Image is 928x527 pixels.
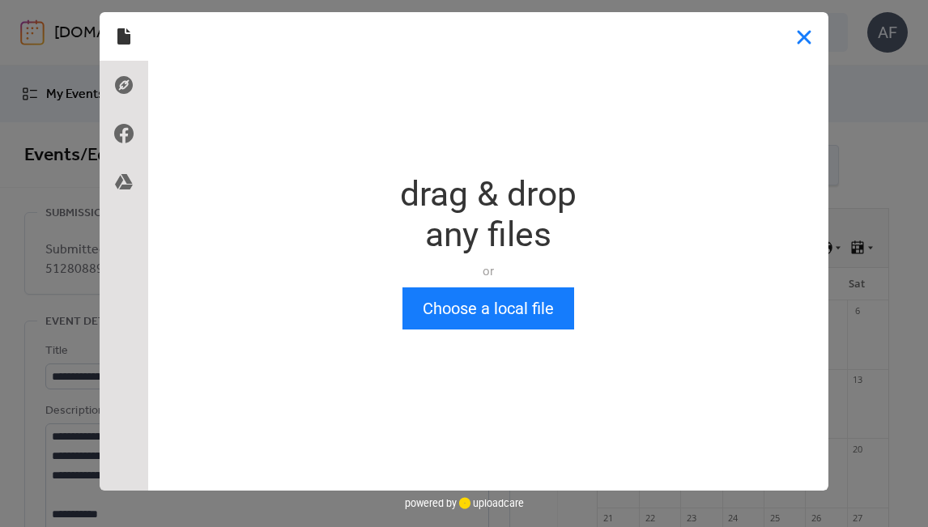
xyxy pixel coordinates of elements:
a: uploadcare [457,497,524,509]
button: Choose a local file [402,287,574,329]
div: powered by [405,491,524,515]
div: Google Drive [100,158,148,206]
div: drag & drop any files [400,174,577,255]
div: Direct Link [100,61,148,109]
div: Facebook [100,109,148,158]
div: or [400,263,577,279]
div: Local Files [100,12,148,61]
button: Close [780,12,828,61]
